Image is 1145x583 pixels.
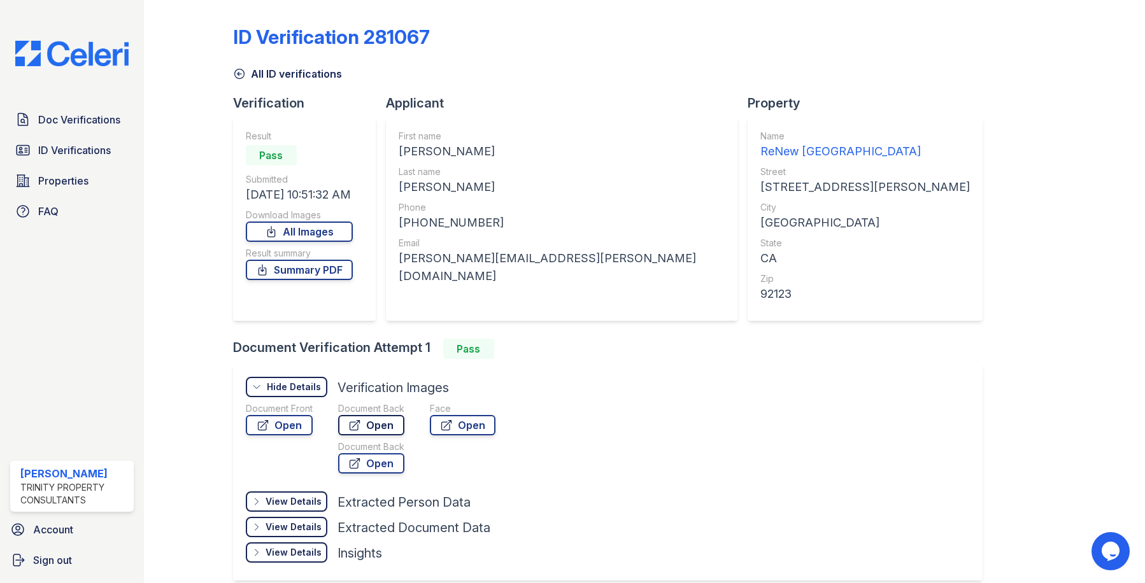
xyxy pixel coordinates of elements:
[5,547,139,573] a: Sign out
[1092,532,1132,570] iframe: chat widget
[760,178,970,196] div: [STREET_ADDRESS][PERSON_NAME]
[267,381,321,393] div: Hide Details
[20,481,129,507] div: Trinity Property Consultants
[10,137,134,163] a: ID Verifications
[748,94,993,112] div: Property
[38,173,89,188] span: Properties
[38,204,59,219] span: FAQ
[338,379,449,397] div: Verification Images
[430,415,495,435] a: Open
[443,339,494,359] div: Pass
[760,249,970,267] div: CA
[233,339,993,359] div: Document Verification Attempt 1
[246,260,353,280] a: Summary PDF
[338,415,404,435] a: Open
[760,130,970,143] div: Name
[246,221,353,242] a: All Images
[760,143,970,160] div: ReNew [GEOGRAPHIC_DATA]
[246,209,353,221] div: Download Images
[338,493,471,511] div: Extracted Person Data
[33,522,73,537] span: Account
[5,517,139,542] a: Account
[430,402,495,415] div: Face
[338,440,404,453] div: Document Back
[399,130,725,143] div: First name
[760,130,970,160] a: Name ReNew [GEOGRAPHIC_DATA]
[760,272,970,285] div: Zip
[233,94,386,112] div: Verification
[338,453,404,474] a: Open
[38,112,120,127] span: Doc Verifications
[338,544,382,562] div: Insights
[399,237,725,249] div: Email
[246,173,353,186] div: Submitted
[20,466,129,481] div: [PERSON_NAME]
[338,402,404,415] div: Document Back
[10,168,134,193] a: Properties
[233,66,342,81] a: All ID verifications
[338,519,490,537] div: Extracted Document Data
[399,143,725,160] div: [PERSON_NAME]
[5,41,139,66] img: CE_Logo_Blue-a8612792a0a2168367f1c8372b55b34899dd931a85d93a1a3d3e32e68fde9ad4.png
[246,247,353,260] div: Result summary
[266,521,322,533] div: View Details
[399,201,725,214] div: Phone
[760,165,970,178] div: Street
[10,199,134,224] a: FAQ
[246,402,313,415] div: Document Front
[760,285,970,303] div: 92123
[760,201,970,214] div: City
[246,145,297,165] div: Pass
[10,107,134,132] a: Doc Verifications
[266,546,322,559] div: View Details
[38,143,111,158] span: ID Verifications
[266,495,322,508] div: View Details
[233,25,430,48] div: ID Verification 281067
[246,415,313,435] a: Open
[399,178,725,196] div: [PERSON_NAME]
[760,237,970,249] div: State
[399,165,725,178] div: Last name
[33,552,72,568] span: Sign out
[399,249,725,285] div: [PERSON_NAME][EMAIL_ADDRESS][PERSON_NAME][DOMAIN_NAME]
[246,186,353,204] div: [DATE] 10:51:32 AM
[386,94,748,112] div: Applicant
[246,130,353,143] div: Result
[760,214,970,232] div: [GEOGRAPHIC_DATA]
[399,214,725,232] div: [PHONE_NUMBER]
